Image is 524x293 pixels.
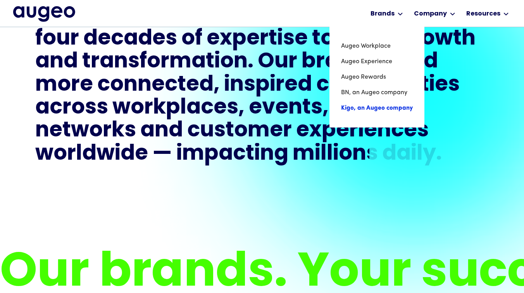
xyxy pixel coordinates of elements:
a: Augeo Workplace [341,38,413,54]
a: BN, an Augeo company [341,85,413,100]
a: Augeo Experience [341,54,413,69]
nav: Brands [329,27,424,128]
a: Augeo Rewards [341,69,413,85]
div: Brands [371,9,395,19]
div: Company [414,9,447,19]
a: home [13,6,75,22]
a: Kigo, an Augeo company [341,100,413,116]
div: Resources [466,9,500,19]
